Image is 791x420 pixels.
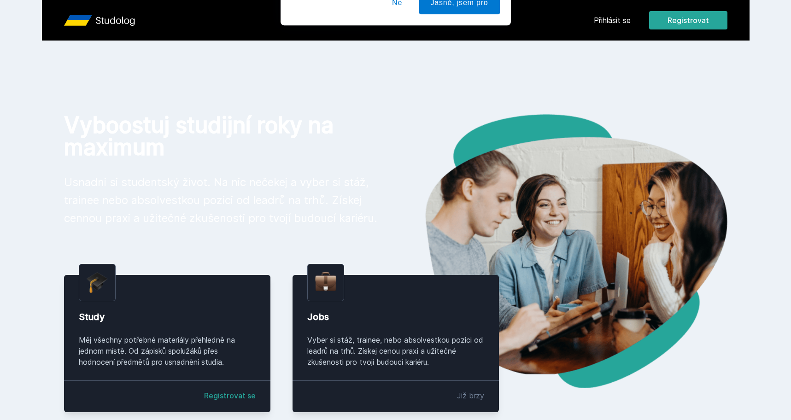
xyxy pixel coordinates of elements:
[307,334,484,367] div: Vyber si stáž, trainee, nebo absolvestkou pozici od leadrů na trhů. Získej cenou praxi a užitečné...
[307,310,484,323] div: Jobs
[79,334,256,367] div: Měj všechny potřebné materiály přehledně na jednom místě. Od zápisků spolužáků přes hodnocení pře...
[315,270,336,293] img: briefcase.png
[292,11,328,48] img: notification icon
[328,11,500,32] div: [PERSON_NAME] dostávat tipy ohledně studia, nových testů, hodnocení učitelů a předmětů?
[64,173,381,227] p: Usnadni si studentský život. Na nic nečekej a vyber si stáž, trainee nebo absolvestkou pozici od ...
[457,390,484,401] div: Již brzy
[419,48,500,71] button: Jasně, jsem pro
[381,48,414,71] button: Ne
[87,272,108,293] img: graduation-cap.png
[79,310,256,323] div: Study
[64,114,381,158] h1: Vyboostuj studijní roky na maximum
[204,390,256,401] a: Registrovat se
[396,114,727,388] img: hero.png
